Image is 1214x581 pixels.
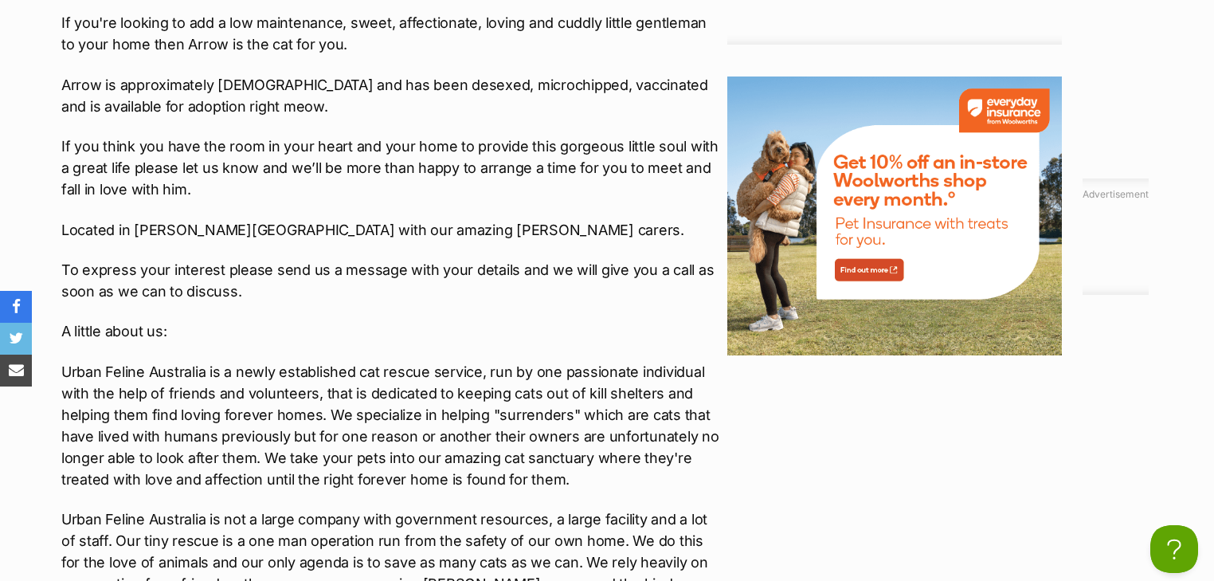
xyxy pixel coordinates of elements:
[61,320,719,342] p: A little about us:
[61,12,719,55] p: If you're looking to add a low maintenance, sweet, affectionate, loving and cuddly little gentlem...
[727,77,1062,355] img: Everyday Insurance by Woolworths promotional banner
[1083,179,1149,295] div: Advertisement
[61,135,719,200] p: If you think you have the room in your heart and your home to provide this gorgeous little soul w...
[61,259,719,302] p: To express your interest please send us a message with your details and we will give you a call a...
[61,219,719,241] p: Located in [PERSON_NAME][GEOGRAPHIC_DATA] with our amazing [PERSON_NAME] carers.
[61,361,719,490] p: Urban Feline Australia is a newly established cat rescue service, run by one passionate individua...
[1150,525,1198,573] iframe: Help Scout Beacon - Open
[61,74,719,117] p: Arrow is approximately [DEMOGRAPHIC_DATA] and has been desexed, microchipped, vaccinated and is a...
